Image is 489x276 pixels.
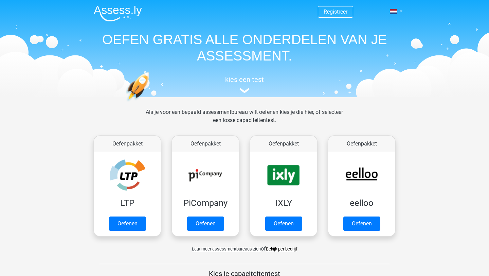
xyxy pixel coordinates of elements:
div: of [88,239,401,253]
img: oefenen [126,72,176,134]
img: assessment [239,88,250,93]
a: Registreer [324,8,347,15]
span: Laat meer assessmentbureaus zien [192,246,261,252]
a: Oefenen [109,217,146,231]
a: kies een test [88,75,401,93]
h1: OEFEN GRATIS ALLE ONDERDELEN VAN JE ASSESSMENT. [88,31,401,64]
h5: kies een test [88,75,401,84]
img: Assessly [94,5,142,21]
a: Oefenen [343,217,380,231]
a: Oefenen [265,217,302,231]
a: Oefenen [187,217,224,231]
a: Bekijk per bedrijf [266,246,297,252]
div: Als je voor een bepaald assessmentbureau wilt oefenen kies je die hier, of selecteer een losse ca... [140,108,348,133]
